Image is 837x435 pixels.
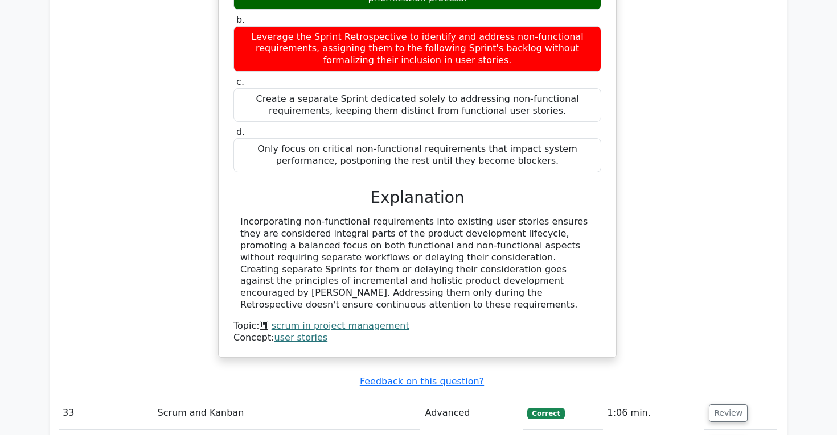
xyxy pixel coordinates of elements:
[236,126,245,137] span: d.
[236,14,245,25] span: b.
[527,408,564,419] span: Correct
[240,188,594,208] h3: Explanation
[58,397,153,429] td: 33
[274,332,328,343] a: user stories
[236,76,244,87] span: c.
[153,397,420,429] td: Scrum and Kanban
[233,332,601,344] div: Concept:
[420,397,523,429] td: Advanced
[233,26,601,72] div: Leverage the Sprint Retrospective to identify and address non-functional requirements, assigning ...
[233,320,601,332] div: Topic:
[603,397,705,429] td: 1:06 min.
[709,404,748,422] button: Review
[360,376,484,387] a: Feedback on this question?
[233,88,601,122] div: Create a separate Sprint dedicated solely to addressing non-functional requirements, keeping them...
[233,138,601,172] div: Only focus on critical non-functional requirements that impact system performance, postponing the...
[272,320,409,331] a: scrum in project management
[240,216,594,310] div: Incorporating non-functional requirements into existing user stories ensures they are considered ...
